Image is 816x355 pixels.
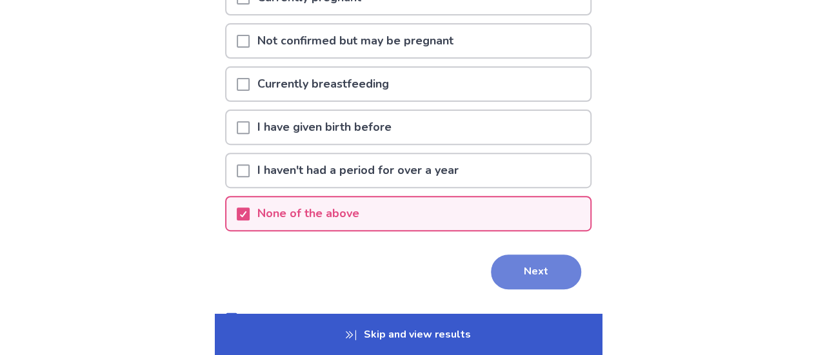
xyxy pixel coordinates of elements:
[250,68,397,101] p: Currently breastfeeding
[250,111,399,144] p: I have given birth before
[250,197,367,230] p: None of the above
[250,24,461,57] p: Not confirmed but may be pregnant
[215,314,602,355] p: Skip and view results
[492,311,581,325] a: Skip this question
[250,154,466,187] p: I haven't had a period for over a year
[225,310,290,325] a: Feedback
[242,310,290,325] p: Feedback
[491,254,581,289] button: Next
